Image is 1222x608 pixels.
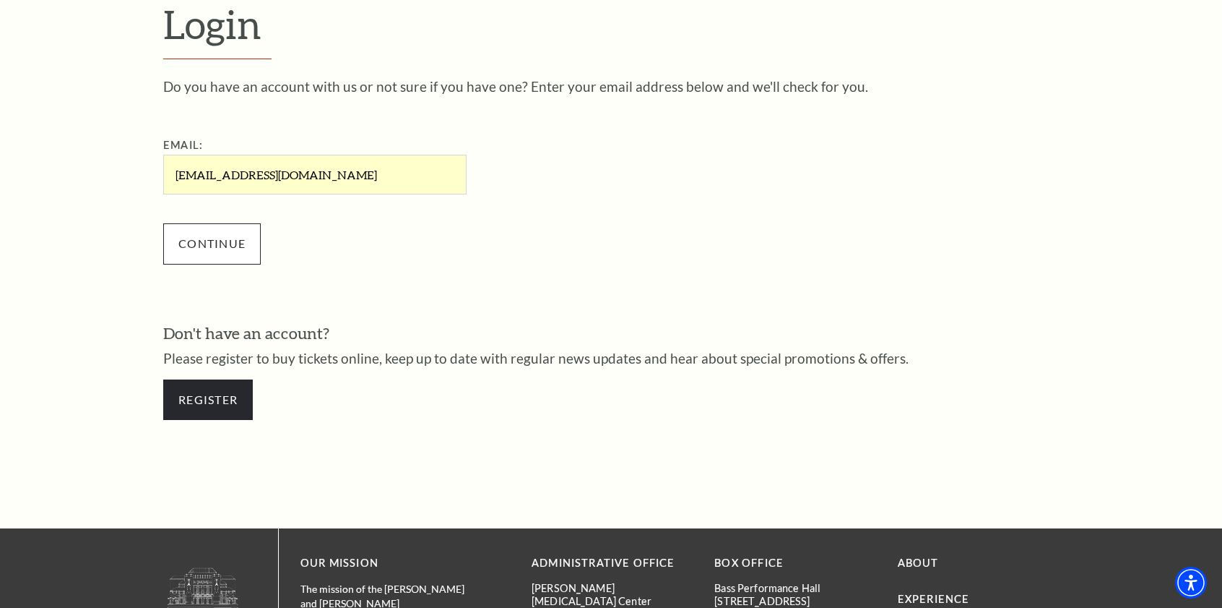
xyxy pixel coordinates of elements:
[1175,567,1207,599] div: Accessibility Menu
[300,555,481,573] p: OUR MISSION
[163,351,1059,365] p: Please register to buy tickets online, keep up to date with regular news updates and hear about s...
[163,155,467,194] input: Required
[163,139,203,151] label: Email:
[163,80,1059,93] p: Do you have an account with us or not sure if you have one? Enter your email address below and we...
[898,593,970,605] a: Experience
[163,322,1059,345] h3: Don't have an account?
[532,582,693,607] p: [PERSON_NAME][MEDICAL_DATA] Center
[163,380,253,420] a: Register
[898,557,939,569] a: About
[163,223,261,264] input: Submit button
[163,1,261,47] span: Login
[714,582,875,594] p: Bass Performance Hall
[532,555,693,573] p: Administrative Office
[714,595,875,607] p: [STREET_ADDRESS]
[714,555,875,573] p: BOX OFFICE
